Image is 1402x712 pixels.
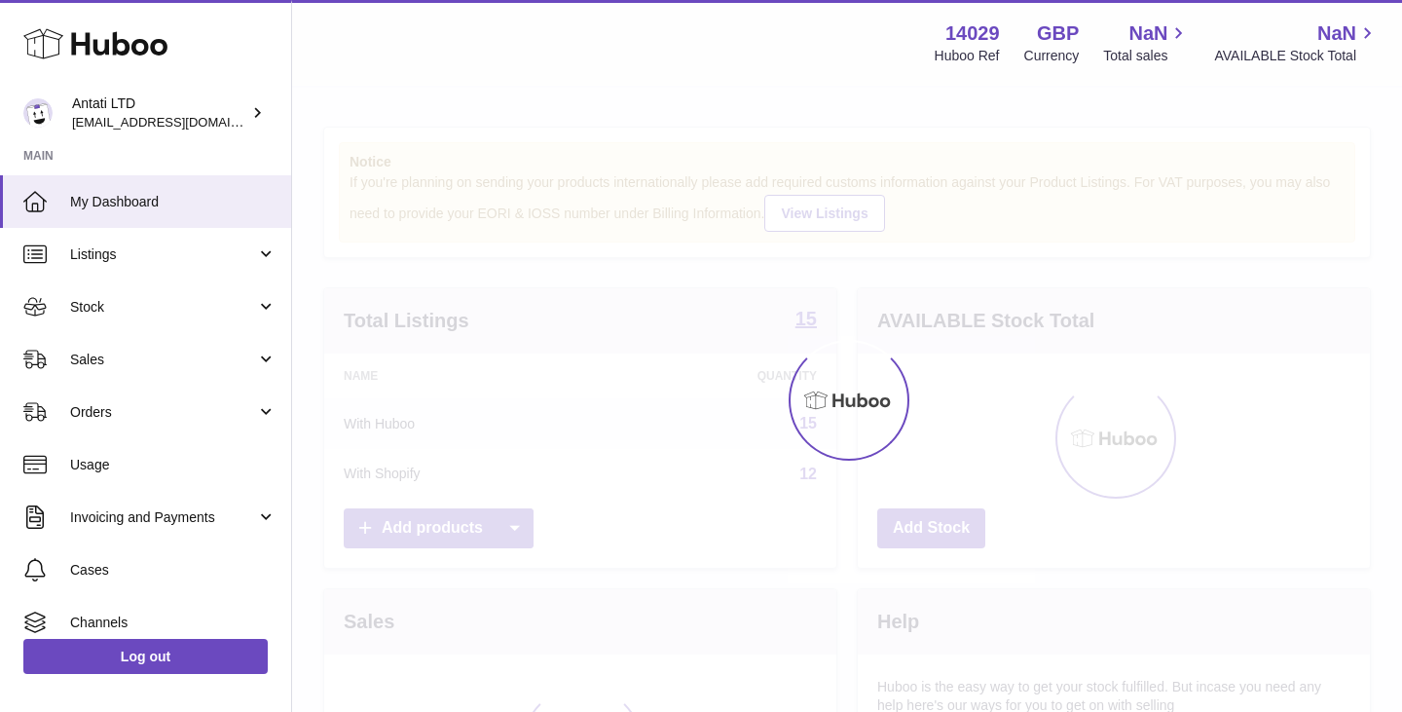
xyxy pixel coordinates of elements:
span: Sales [70,351,256,369]
span: Total sales [1103,47,1190,65]
strong: 14029 [945,20,1000,47]
a: NaN Total sales [1103,20,1190,65]
div: Huboo Ref [935,47,1000,65]
span: Cases [70,561,277,580]
span: NaN [1128,20,1167,47]
span: AVAILABLE Stock Total [1214,47,1379,65]
span: Usage [70,456,277,474]
span: My Dashboard [70,193,277,211]
a: Log out [23,639,268,674]
span: Stock [70,298,256,317]
span: Channels [70,614,277,632]
div: Currency [1024,47,1080,65]
img: toufic@antatiskin.com [23,98,53,128]
strong: GBP [1037,20,1079,47]
span: Listings [70,245,256,264]
span: [EMAIL_ADDRESS][DOMAIN_NAME] [72,114,286,130]
span: Orders [70,403,256,422]
span: Invoicing and Payments [70,508,256,527]
div: Antati LTD [72,94,247,131]
a: NaN AVAILABLE Stock Total [1214,20,1379,65]
span: NaN [1317,20,1356,47]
